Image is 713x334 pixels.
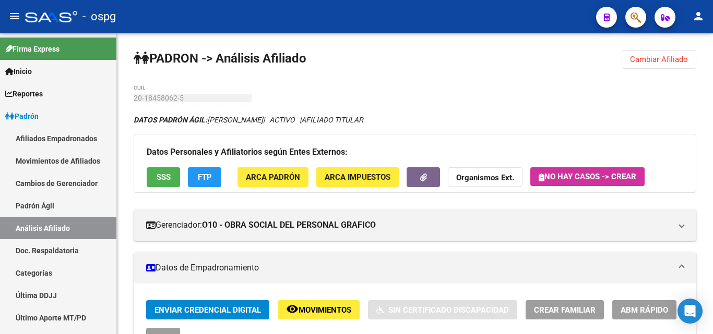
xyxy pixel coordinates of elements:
[5,88,43,100] span: Reportes
[534,305,596,315] span: Crear Familiar
[678,299,703,324] div: Open Intercom Messenger
[237,167,308,187] button: ARCA Padrón
[8,10,21,22] mat-icon: menu
[5,110,39,122] span: Padrón
[692,10,705,22] mat-icon: person
[301,116,363,124] span: AFILIADO TITULAR
[188,167,221,187] button: FTP
[82,5,116,28] span: - ospg
[5,43,60,55] span: Firma Express
[278,300,360,319] button: Movimientos
[539,172,636,181] span: No hay casos -> Crear
[198,173,212,182] span: FTP
[286,303,299,315] mat-icon: remove_red_eye
[5,66,32,77] span: Inicio
[134,252,696,283] mat-expansion-panel-header: Datos de Empadronamiento
[146,262,671,274] mat-panel-title: Datos de Empadronamiento
[456,174,514,183] strong: Organismos Ext.
[134,116,363,124] i: | ACTIVO |
[134,116,207,124] strong: DATOS PADRÓN ÁGIL:
[388,305,509,315] span: Sin Certificado Discapacidad
[134,51,306,66] strong: PADRON -> Análisis Afiliado
[325,173,390,182] span: ARCA Impuestos
[316,167,399,187] button: ARCA Impuestos
[155,305,261,315] span: Enviar Credencial Digital
[202,219,376,231] strong: O10 - OBRA SOCIAL DEL PERSONAL GRAFICO
[147,145,683,159] h3: Datos Personales y Afiliatorios según Entes Externos:
[146,300,269,319] button: Enviar Credencial Digital
[630,55,688,64] span: Cambiar Afiliado
[368,300,517,319] button: Sin Certificado Discapacidad
[526,300,604,319] button: Crear Familiar
[134,209,696,241] mat-expansion-panel-header: Gerenciador:O10 - OBRA SOCIAL DEL PERSONAL GRAFICO
[246,173,300,182] span: ARCA Padrón
[146,219,671,231] mat-panel-title: Gerenciador:
[448,167,522,187] button: Organismos Ext.
[530,167,645,186] button: No hay casos -> Crear
[157,173,171,182] span: SSS
[147,167,180,187] button: SSS
[612,300,676,319] button: ABM Rápido
[621,305,668,315] span: ABM Rápido
[134,116,263,124] span: [PERSON_NAME]
[299,305,351,315] span: Movimientos
[622,50,696,69] button: Cambiar Afiliado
